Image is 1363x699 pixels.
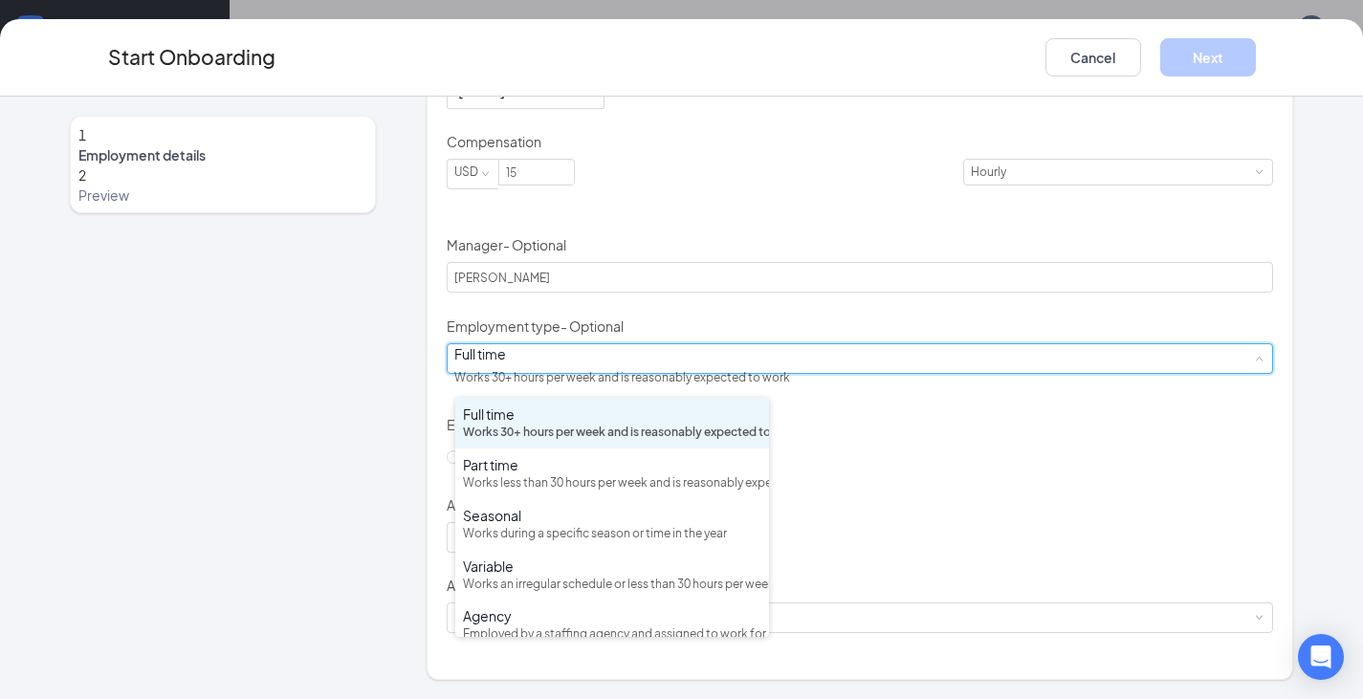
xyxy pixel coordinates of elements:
[463,557,761,576] div: Variable
[447,415,1274,434] p: Exemption status
[463,506,761,525] div: Seasonal
[499,160,574,185] input: Amount
[561,317,624,335] span: - Optional
[454,523,492,548] div: USD
[454,344,790,363] div: Full time
[503,236,566,253] span: - Optional
[78,145,367,164] span: Employment details
[447,495,1274,514] p: Additional pay
[454,344,803,392] div: [object Object]
[463,474,761,492] div: Works less than 30 hours per week and is reasonably expected to work
[1160,38,1256,76] button: Next
[78,186,367,205] span: Preview
[463,606,761,625] div: Agency
[78,126,86,143] span: 1
[447,317,1274,336] p: Employment type
[971,160,1020,185] div: Hourly
[463,625,761,644] div: Employed by a staffing agency and assigned to work for another company
[447,132,1274,151] p: Compensation
[78,166,86,184] span: 2
[1298,634,1344,680] div: Open Intercom Messenger
[108,41,275,73] h3: Start Onboarding
[1045,38,1141,76] button: Cancel
[447,235,1274,254] p: Manager
[463,404,761,424] div: Full time
[463,424,761,442] div: Works 30+ hours per week and is reasonably expected to work
[463,525,761,543] div: Works during a specific season or time in the year
[454,160,492,185] div: USD
[447,576,1274,595] p: ADP Company Code
[463,455,761,474] div: Part time
[454,363,790,392] div: Works 30+ hours per week and is reasonably expected to work
[463,576,761,594] div: Works an irregular schedule or less than 30 hours per week
[447,262,1274,293] input: Manager name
